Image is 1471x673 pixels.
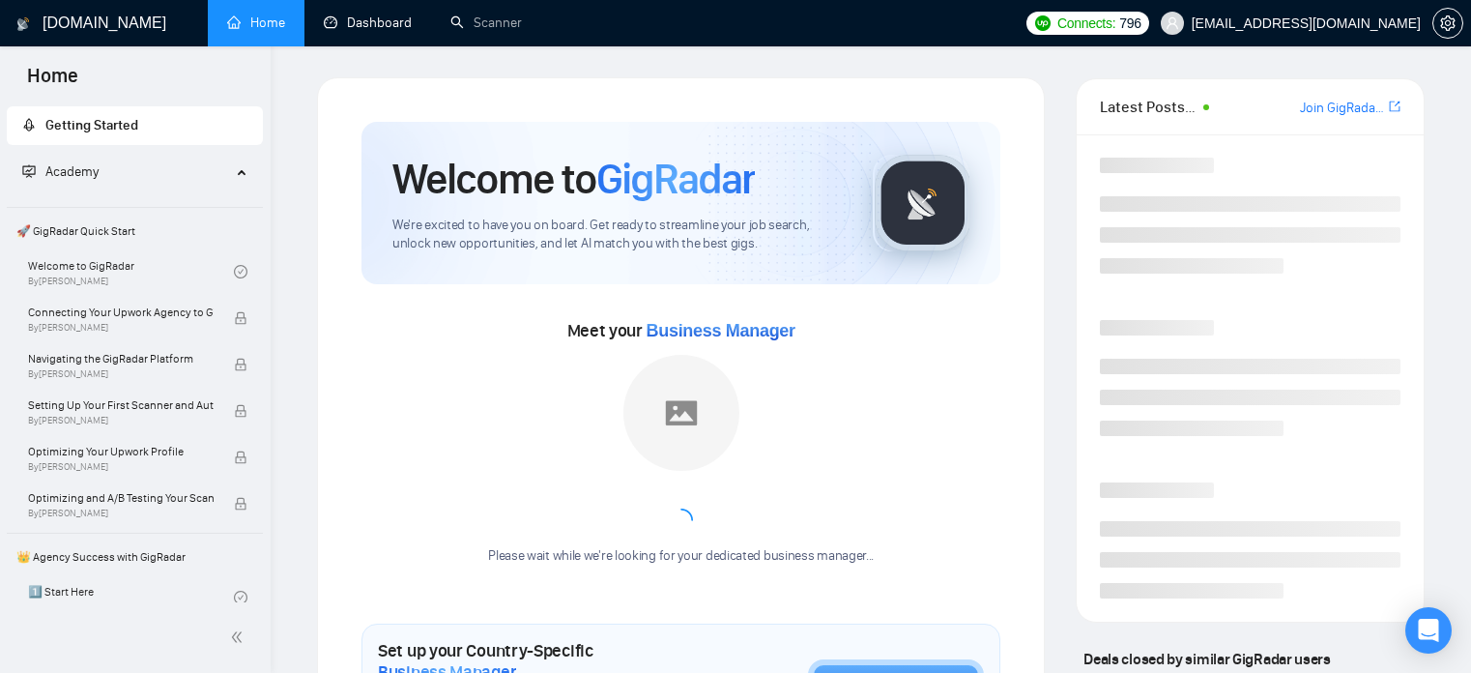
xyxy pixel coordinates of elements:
[476,547,885,566] div: Please wait while we're looking for your dedicated business manager...
[1100,95,1197,119] span: Latest Posts from the GigRadar Community
[450,15,522,31] a: searchScanner
[1432,8,1463,39] button: setting
[1405,607,1452,654] div: Open Intercom Messenger
[623,355,739,471] img: placeholder.png
[28,322,214,334] span: By [PERSON_NAME]
[28,508,214,519] span: By [PERSON_NAME]
[230,628,249,647] span: double-left
[1389,99,1400,114] span: export
[28,442,214,461] span: Optimizing Your Upwork Profile
[227,15,285,31] a: homeHome
[875,155,971,251] img: gigradar-logo.png
[22,164,36,178] span: fund-projection-screen
[234,265,247,278] span: check-circle
[324,15,412,31] a: dashboardDashboard
[16,9,30,40] img: logo
[234,404,247,418] span: lock
[9,212,261,250] span: 🚀 GigRadar Quick Start
[567,320,795,341] span: Meet your
[28,488,214,508] span: Optimizing and A/B Testing Your Scanner for Better Results
[28,250,234,293] a: Welcome to GigRadarBy[PERSON_NAME]
[28,395,214,415] span: Setting Up Your First Scanner and Auto-Bidder
[1166,16,1179,30] span: user
[7,106,263,145] li: Getting Started
[392,217,842,253] span: We're excited to have you on board. Get ready to streamline your job search, unlock new opportuni...
[28,368,214,380] span: By [PERSON_NAME]
[45,117,138,133] span: Getting Started
[12,62,94,102] span: Home
[9,538,261,576] span: 👑 Agency Success with GigRadar
[28,461,214,473] span: By [PERSON_NAME]
[1300,98,1385,119] a: Join GigRadar Slack Community
[28,415,214,426] span: By [PERSON_NAME]
[647,321,795,340] span: Business Manager
[1432,15,1463,31] a: setting
[1389,98,1400,116] a: export
[22,118,36,132] span: rocket
[234,451,247,464] span: lock
[1057,13,1115,34] span: Connects:
[1119,13,1140,34] span: 796
[234,311,247,325] span: lock
[234,358,247,371] span: lock
[596,153,755,205] span: GigRadar
[28,576,234,619] a: 1️⃣ Start HereBy[PERSON_NAME]
[1035,15,1051,31] img: upwork-logo.png
[234,497,247,511] span: lock
[1433,15,1462,31] span: setting
[28,303,214,322] span: Connecting Your Upwork Agency to GigRadar
[45,163,99,180] span: Academy
[670,509,693,532] span: loading
[22,163,99,180] span: Academy
[392,153,755,205] h1: Welcome to
[234,591,247,604] span: check-circle
[28,349,214,368] span: Navigating the GigRadar Platform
